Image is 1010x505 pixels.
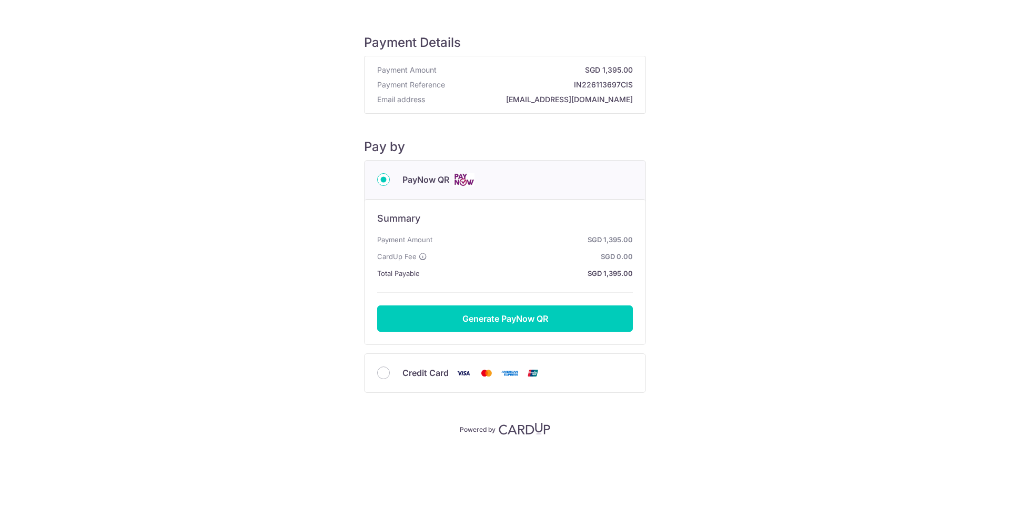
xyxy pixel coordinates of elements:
[476,367,497,380] img: Mastercard
[377,65,437,75] span: Payment Amount
[364,35,646,51] h5: Payment Details
[402,173,449,186] span: PayNow QR
[377,367,633,380] div: Credit Card Visa Mastercard American Express Union Pay
[449,80,633,90] strong: IN226113697CIS
[377,233,432,246] span: Payment Amount
[402,367,449,379] span: Credit Card
[453,173,474,186] img: Cards logo
[377,173,633,186] div: PayNow QR Cards logo
[499,422,550,435] img: CardUp
[424,267,633,280] strong: SGD 1,395.00
[377,80,445,90] span: Payment Reference
[377,94,425,105] span: Email address
[499,367,520,380] img: American Express
[364,139,646,155] h5: Pay by
[377,267,420,280] span: Total Payable
[377,212,633,225] h6: Summary
[460,423,496,434] p: Powered by
[429,94,633,105] strong: [EMAIL_ADDRESS][DOMAIN_NAME]
[377,250,417,263] span: CardUp Fee
[522,367,543,380] img: Union Pay
[441,65,633,75] strong: SGD 1,395.00
[437,233,633,246] strong: SGD 1,395.00
[453,367,474,380] img: Visa
[431,250,633,263] strong: SGD 0.00
[377,305,633,332] button: Generate PayNow QR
